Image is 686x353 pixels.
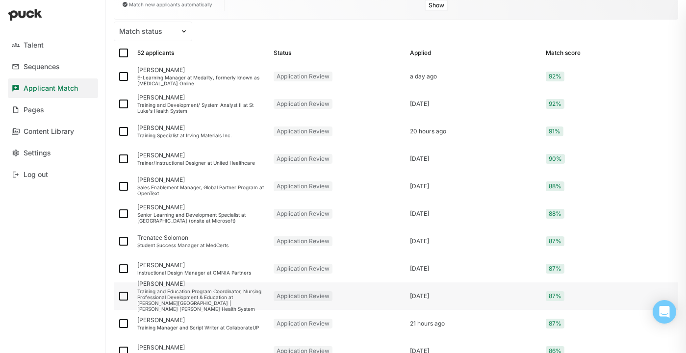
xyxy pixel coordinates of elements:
div: Instructional Design Manager at OMNIA Partners [137,270,266,276]
div: 92% [546,72,564,81]
div: 91% [546,126,563,136]
a: Pages [8,100,98,120]
div: 21 hours ago [410,320,538,327]
div: Log out [24,171,48,179]
div: [DATE] [410,293,538,300]
a: Content Library [8,122,98,141]
div: [PERSON_NAME] [137,176,266,183]
div: 87% [546,264,564,274]
div: Trainer/Instructional Designer at United Healthcare [137,160,266,166]
div: E-Learning Manager at Medality, formerly known as [MEDICAL_DATA] Online [137,75,266,86]
div: [PERSON_NAME] [137,67,266,74]
div: Application Review [274,154,332,164]
div: 92% [546,99,564,109]
div: [PERSON_NAME] [137,94,266,101]
div: Application Review [274,319,332,328]
div: Match score [546,50,581,56]
div: Application Review [274,209,332,219]
div: Training Specialist at Irving Materials Inc. [137,132,266,138]
div: Training Manager and Script Writer at CollaborateUP [137,325,266,330]
div: 20 hours ago [410,128,538,135]
div: [PERSON_NAME] [137,344,266,351]
div: 87% [546,319,564,328]
a: Settings [8,143,98,163]
div: Sales Enablement Manager, Global Partner Program at OpenText [137,184,266,196]
div: Sequences [24,63,60,71]
div: Student Success Manager at MedCerts [137,242,266,248]
div: Talent [24,41,44,50]
div: [DATE] [410,265,538,272]
div: 87% [546,236,564,246]
div: [PERSON_NAME] [137,125,266,131]
div: 90% [546,154,565,164]
div: [PERSON_NAME] [137,280,266,287]
div: Application Review [274,236,332,246]
div: Pages [24,106,44,114]
div: Application Review [274,72,332,81]
div: Senior Learning and Development Specialist at [GEOGRAPHIC_DATA] (onsite at Microsoft) [137,212,266,224]
div: 87% [546,291,564,301]
div: [DATE] [410,238,538,245]
div: Status [274,50,291,56]
div: 88% [546,181,564,191]
div: Open Intercom Messenger [653,300,676,324]
div: 52 applicants [137,50,174,56]
div: [PERSON_NAME] [137,152,266,159]
div: a day ago [410,73,538,80]
div: Application Review [274,181,332,191]
div: Application Review [274,126,332,136]
div: Training and Development/ System Analyst II at St Luke's Health System [137,102,266,114]
div: [PERSON_NAME] [137,317,266,324]
div: Application Review [274,99,332,109]
div: [DATE] [410,183,538,190]
div: [DATE] [410,155,538,162]
div: Trenatee Solomon [137,234,266,241]
div: Content Library [24,127,74,136]
div: Application Review [274,264,332,274]
div: Applied [410,50,431,56]
a: Applicant Match [8,78,98,98]
div: Applicant Match [24,84,78,93]
a: Sequences [8,57,98,76]
div: [PERSON_NAME] [137,204,266,211]
a: Talent [8,35,98,55]
div: Settings [24,149,51,157]
div: Application Review [274,291,332,301]
div: [DATE] [410,101,538,107]
div: [PERSON_NAME] [137,262,266,269]
div: 88% [546,209,564,219]
div: [DATE] [410,210,538,217]
div: Training and Education Program Coordinator, Nursing Professional Development & Education at [PERS... [137,288,266,312]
